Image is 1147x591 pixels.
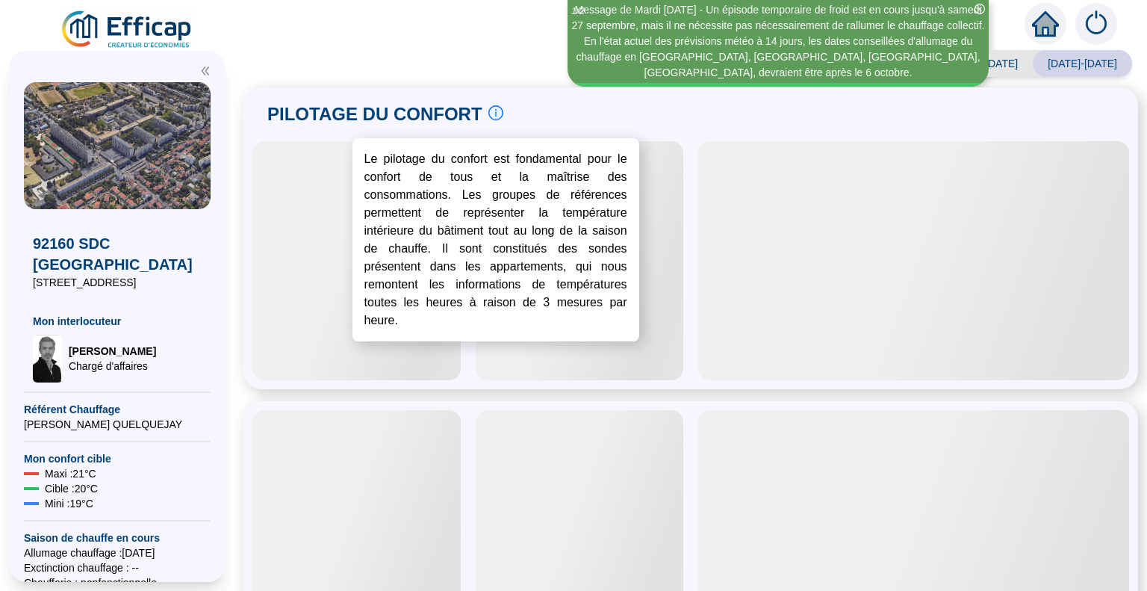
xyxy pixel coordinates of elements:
[24,575,211,590] span: Chaufferie : non fonctionnelle
[24,560,211,575] span: Exctinction chauffage : --
[200,66,211,76] span: double-left
[24,402,211,417] span: Référent Chauffage
[69,344,156,359] span: [PERSON_NAME]
[571,5,585,16] i: 1 / 2
[24,417,211,432] span: [PERSON_NAME] QUELQUEJAY
[69,359,156,374] span: Chargé d'affaires
[570,34,986,81] div: En l'état actuel des prévisions météo à 14 jours, les dates conseillées d'allumage du chauffage e...
[33,233,202,275] span: 92160 SDC [GEOGRAPHIC_DATA]
[1075,3,1117,45] img: alerts
[33,335,63,383] img: Chargé d'affaires
[33,314,202,329] span: Mon interlocuteur
[24,545,211,560] span: Allumage chauffage : [DATE]
[24,530,211,545] span: Saison de chauffe en cours
[45,466,96,481] span: Maxi : 21 °C
[45,496,93,511] span: Mini : 19 °C
[267,102,482,126] span: PILOTAGE DU CONFORT
[1032,10,1059,37] span: home
[45,481,98,496] span: Cible : 20 °C
[24,451,211,466] span: Mon confort cible
[1033,50,1132,77] span: [DATE]-[DATE]
[33,275,202,290] span: [STREET_ADDRESS]
[570,2,986,34] div: Message de Mardi [DATE] - Un épisode temporaire de froid est en cours jusqu'à samedi 27 septembre...
[488,105,503,120] span: info-circle
[60,9,195,51] img: efficap energie logo
[975,4,985,14] span: close-circle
